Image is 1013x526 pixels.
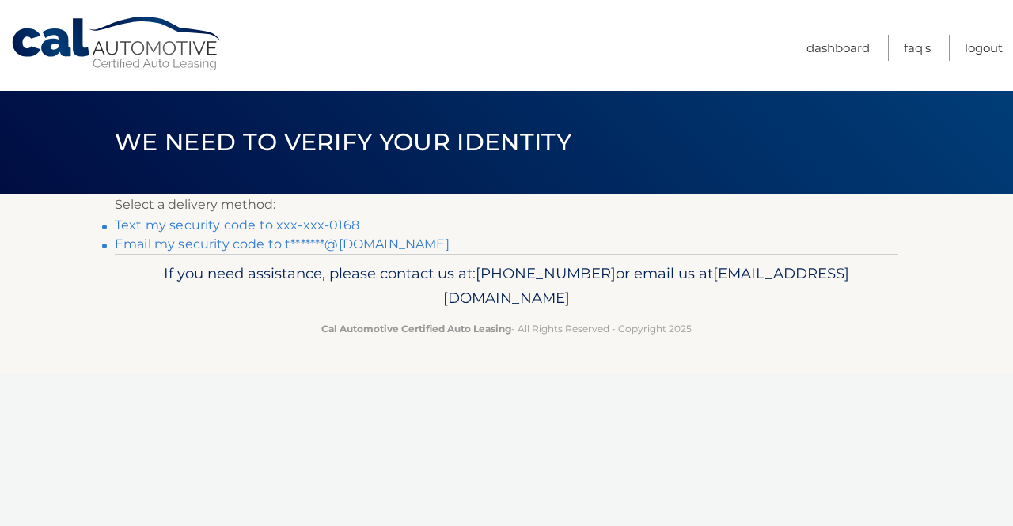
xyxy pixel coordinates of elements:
a: Text my security code to xxx-xxx-0168 [115,218,359,233]
strong: Cal Automotive Certified Auto Leasing [321,323,511,335]
p: If you need assistance, please contact us at: or email us at [125,261,888,312]
span: We need to verify your identity [115,127,571,157]
a: Logout [965,35,1003,61]
a: Dashboard [806,35,870,61]
a: Email my security code to t*******@[DOMAIN_NAME] [115,237,450,252]
a: FAQ's [904,35,931,61]
p: Select a delivery method: [115,194,898,216]
span: [PHONE_NUMBER] [476,264,616,282]
a: Cal Automotive [10,16,224,72]
p: - All Rights Reserved - Copyright 2025 [125,320,888,337]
